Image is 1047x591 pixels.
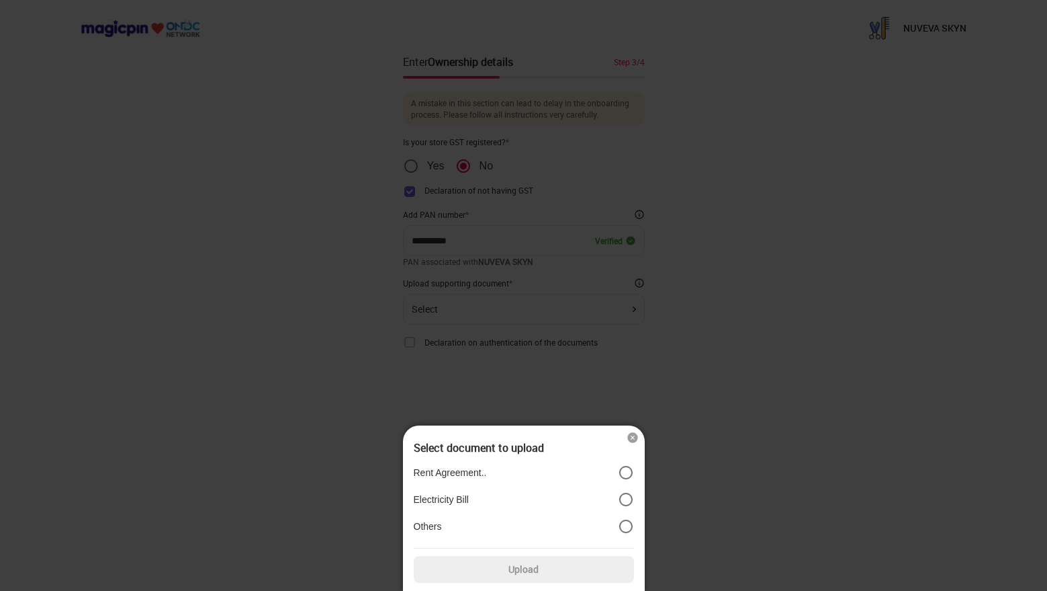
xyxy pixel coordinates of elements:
div: position [414,459,634,540]
p: Rent Agreement.. [414,467,487,479]
img: cross_icon.7ade555c.svg [626,431,639,444]
p: Others [414,520,442,533]
div: Select document to upload [414,442,634,454]
p: Electricity Bill [414,494,469,506]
